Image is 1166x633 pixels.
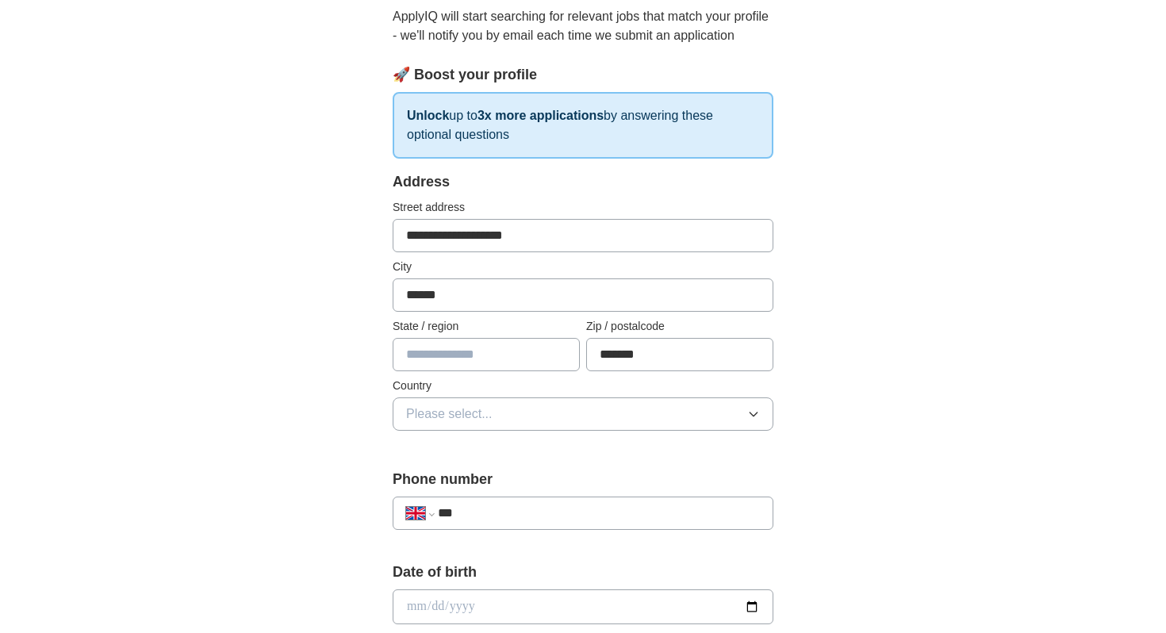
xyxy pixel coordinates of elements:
label: Zip / postalcode [586,318,773,335]
div: 🚀 Boost your profile [393,64,773,86]
p: up to by answering these optional questions [393,92,773,159]
label: Date of birth [393,562,773,583]
div: Address [393,171,773,193]
label: Street address [393,199,773,216]
label: State / region [393,318,580,335]
label: Country [393,378,773,394]
strong: Unlock [407,109,449,122]
label: Phone number [393,469,773,490]
strong: 3x more applications [478,109,604,122]
span: Please select... [406,405,493,424]
p: ApplyIQ will start searching for relevant jobs that match your profile - we'll notify you by emai... [393,7,773,45]
label: City [393,259,773,275]
button: Please select... [393,397,773,431]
